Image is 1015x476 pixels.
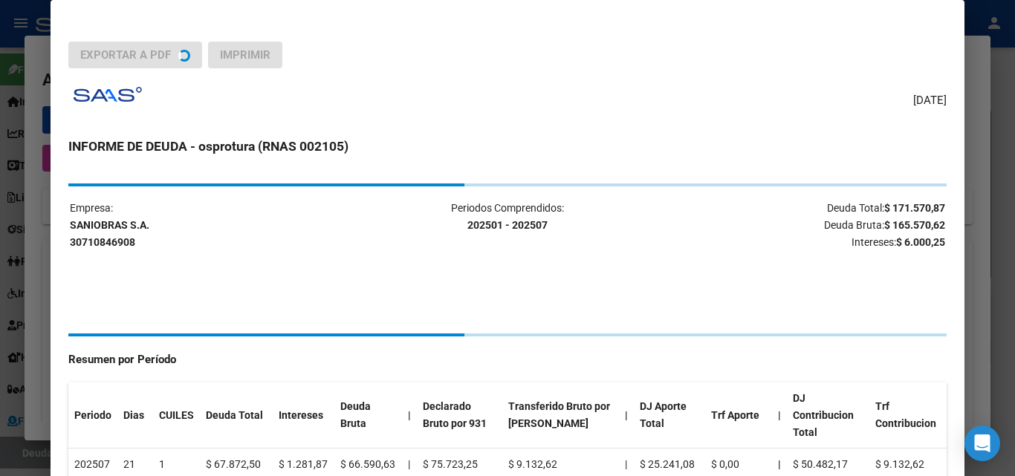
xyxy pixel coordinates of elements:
span: Imprimir [220,48,270,62]
th: Transferido Bruto por [PERSON_NAME] [502,382,619,449]
th: Trf Aporte [705,382,772,449]
th: Deuda Total [200,382,273,449]
th: | [402,382,417,449]
th: Declarado Bruto por 931 [417,382,502,449]
h4: Resumen por Período [68,351,946,368]
strong: SANIOBRAS S.A. 30710846908 [70,219,149,248]
th: Deuda Bruta [334,382,402,449]
strong: $ 6.000,25 [896,236,945,248]
th: Periodo [68,382,117,449]
th: | [772,382,787,449]
th: Dias [117,382,153,449]
strong: 202501 - 202507 [467,219,548,231]
th: DJ Aporte Total [634,382,705,449]
p: Periodos Comprendidos: [362,200,652,234]
strong: $ 171.570,87 [884,202,945,214]
th: Trf Contribucion [869,382,946,449]
p: Empresa: [70,200,360,250]
h3: INFORME DE DEUDA - osprotura (RNAS 002105) [68,137,946,156]
p: Deuda Total: Deuda Bruta: Intereses: [655,200,945,250]
th: DJ Contribucion Total [787,382,869,449]
span: [DATE] [913,92,947,109]
strong: $ 165.570,62 [884,219,945,231]
th: Intereses [273,382,334,449]
button: Exportar a PDF [68,42,202,68]
div: Open Intercom Messenger [964,426,1000,461]
th: | [619,382,634,449]
span: Exportar a PDF [80,48,171,62]
button: Imprimir [208,42,282,68]
th: CUILES [153,382,200,449]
